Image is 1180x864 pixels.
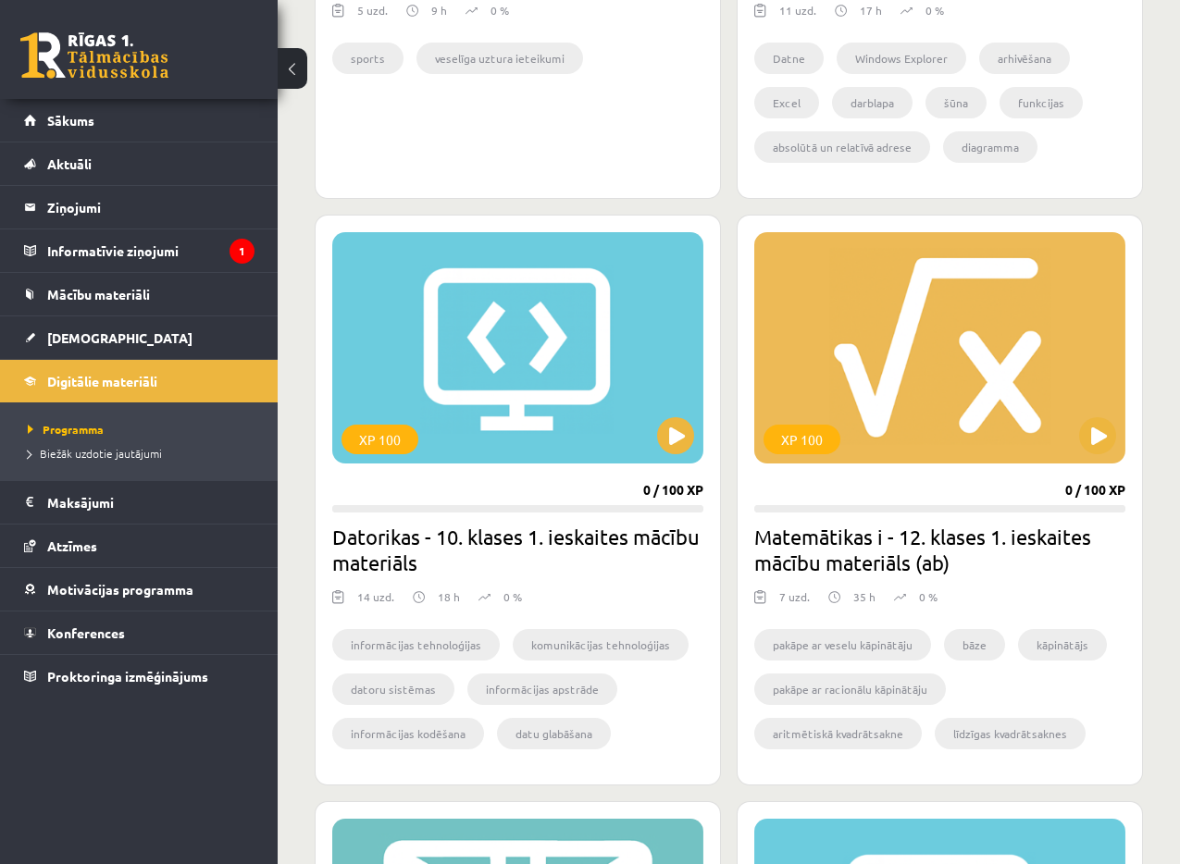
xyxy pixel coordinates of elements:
li: veselīga uztura ieteikumi [416,43,583,74]
li: funkcijas [1000,87,1083,118]
a: Motivācijas programma [24,568,255,611]
p: 0 % [925,2,944,19]
a: [DEMOGRAPHIC_DATA] [24,316,255,359]
li: šūna [925,87,987,118]
li: absolūtā un relatīvā adrese [754,131,930,163]
h2: Datorikas - 10. klases 1. ieskaites mācību materiāls [332,524,703,575]
span: Programma [28,422,104,437]
li: aritmētiskā kvadrātsakne [754,718,922,749]
legend: Maksājumi [47,481,255,524]
a: Konferences [24,611,255,654]
li: līdzīgas kvadrātsaknes [935,718,1086,749]
legend: Ziņojumi [47,186,255,228]
span: Motivācijas programma [47,581,193,598]
div: 7 uzd. [779,588,810,616]
li: informācijas kodēšana [332,718,484,749]
p: 18 h [438,588,460,605]
a: Sākums [24,99,255,142]
span: Konferences [47,624,125,641]
li: darblapa [832,87,913,118]
p: 35 h [853,588,876,605]
li: pakāpe ar racionālu kāpinātāju [754,673,946,705]
p: 17 h [860,2,882,19]
li: informācijas tehnoloģijas [332,629,500,660]
li: Windows Explorer [837,43,966,74]
a: Digitālie materiāli [24,360,255,402]
a: Programma [28,421,259,438]
div: 5 uzd. [357,2,388,30]
a: Mācību materiāli [24,273,255,315]
li: datoru sistēmas [332,673,454,705]
a: Rīgas 1. Tālmācības vidusskola [20,32,168,79]
li: arhivēšana [979,43,1070,74]
a: Biežāk uzdotie jautājumi [28,445,259,462]
li: komunikācijas tehnoloģijas [513,629,689,660]
span: Mācību materiāli [47,286,150,302]
p: 0 % [491,2,509,19]
a: Atzīmes [24,525,255,567]
li: informācijas apstrāde [467,673,617,705]
span: Aktuāli [47,155,92,172]
a: Aktuāli [24,142,255,185]
a: Proktoringa izmēģinājums [24,655,255,697]
a: Ziņojumi [24,186,255,228]
p: 0 % [919,588,938,605]
h2: Matemātikas i - 12. klases 1. ieskaites mācību materiāls (ab) [754,524,1125,575]
li: datu glabāšana [497,718,611,749]
span: [DEMOGRAPHIC_DATA] [47,329,193,346]
a: Informatīvie ziņojumi1 [24,229,255,272]
a: Maksājumi [24,481,255,524]
span: Sākums [47,112,94,129]
span: Digitālie materiāli [47,373,157,389]
li: pakāpe ar veselu kāpinātāju [754,629,931,660]
legend: Informatīvie ziņojumi [47,229,255,272]
p: 0 % [503,588,522,605]
div: XP 100 [342,425,418,454]
div: XP 100 [764,425,840,454]
li: diagramma [943,131,1037,163]
li: kāpinātājs [1018,629,1107,660]
li: bāze [944,629,1005,660]
span: Proktoringa izmēģinājums [47,668,208,685]
li: Excel [754,87,819,118]
li: sports [332,43,404,74]
p: 9 h [431,2,447,19]
div: 11 uzd. [779,2,816,30]
span: Atzīmes [47,537,97,554]
span: Biežāk uzdotie jautājumi [28,446,162,461]
li: Datne [754,43,824,74]
div: 14 uzd. [357,588,394,616]
i: 1 [230,239,255,264]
